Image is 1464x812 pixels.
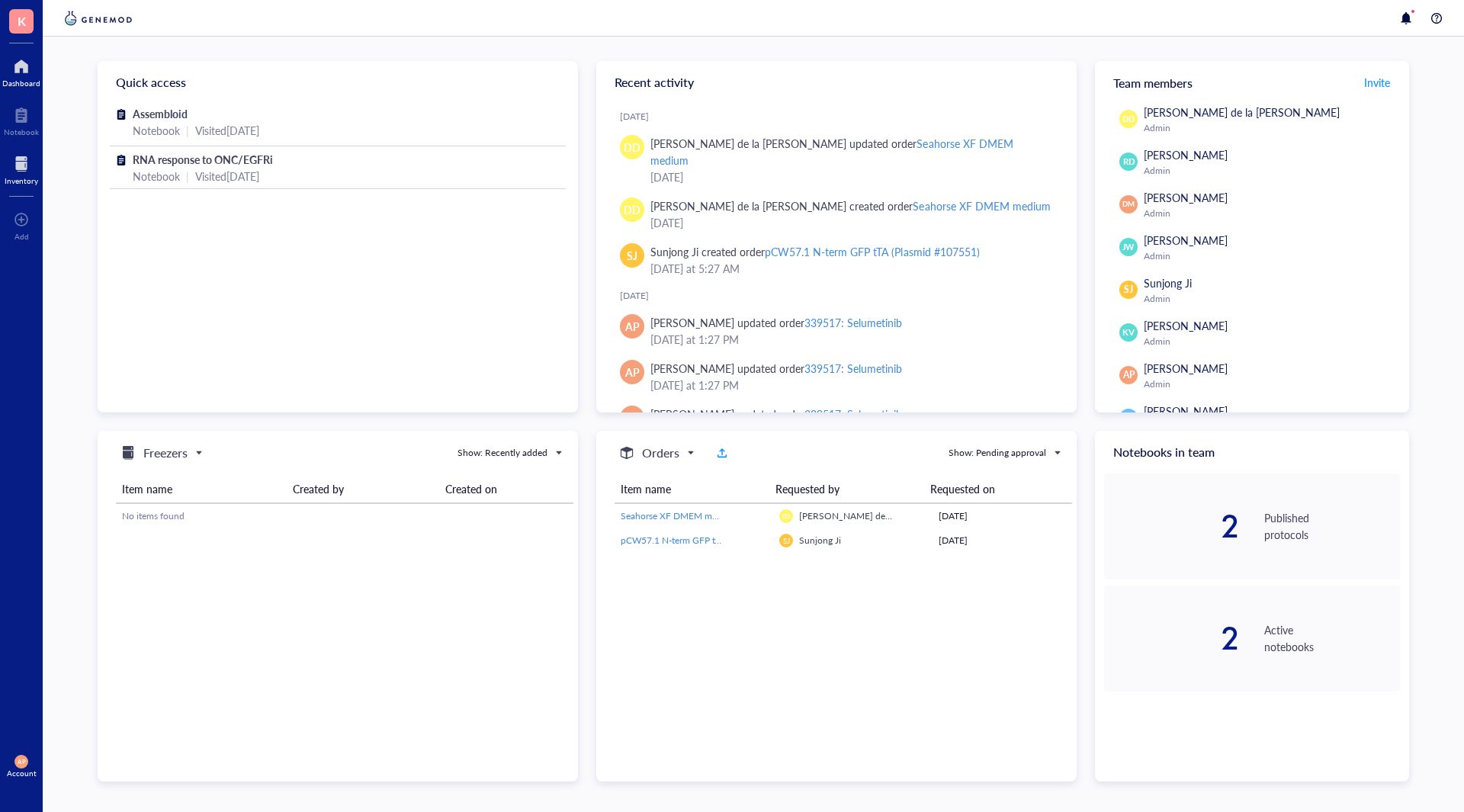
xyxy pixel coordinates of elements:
div: [DATE] at 1:27 PM [650,331,1052,348]
div: Team members [1095,61,1409,104]
a: pCW57.1 N-term GFP tTA (Plasmid #107551) [621,534,767,547]
th: Requested by [769,475,924,503]
div: [PERSON_NAME] updated order [650,314,902,331]
h5: Freezers [143,444,188,462]
div: Notebook [133,122,180,139]
div: Notebook [133,168,180,185]
a: Inventory [5,152,38,185]
span: RNA response to ONC/EGFRi [133,152,273,167]
span: DD [624,139,640,156]
div: [DATE] at 5:27 AM [650,260,1052,277]
div: Visited [DATE] [195,122,259,139]
span: [PERSON_NAME] [1144,147,1228,162]
span: DD [624,201,640,218]
div: [DATE] [939,534,1066,547]
div: Published protocols [1264,509,1400,543]
div: [DATE] [650,168,1052,185]
div: Admin [1144,122,1394,134]
div: Admin [1144,165,1394,177]
div: 2 [1104,511,1240,541]
span: AP [625,364,640,380]
div: Admin [1144,250,1394,262]
div: Show: Pending approval [949,446,1046,460]
div: [DATE] [939,509,1066,523]
div: Show: Recently added [457,446,547,460]
div: Dashboard [2,79,40,88]
div: Inventory [5,176,38,185]
span: SJ [627,247,637,264]
img: genemod-logo [61,9,136,27]
div: pCW57.1 N-term GFP tTA (Plasmid #107551) [765,244,979,259]
a: DD[PERSON_NAME] de la [PERSON_NAME] created orderSeahorse XF DMEM medium[DATE] [608,191,1064,237]
div: [PERSON_NAME] de la [PERSON_NAME] updated order [650,135,1052,168]
div: Recent activity [596,61,1077,104]
a: AP[PERSON_NAME] updated order339517: Selumetinib[DATE] at 1:27 PM [608,308,1064,354]
div: Admin [1144,378,1394,390]
span: [PERSON_NAME] de la [PERSON_NAME] [1144,104,1340,120]
a: DD[PERSON_NAME] de la [PERSON_NAME] updated orderSeahorse XF DMEM medium[DATE] [608,129,1064,191]
div: [DATE] [620,111,1064,123]
th: Created by [287,475,439,503]
span: KV [1122,326,1134,339]
div: Visited [DATE] [195,168,259,185]
span: DD [782,513,791,519]
div: | [186,122,189,139]
th: Requested on [924,475,1060,503]
div: | [186,168,189,185]
div: [PERSON_NAME] updated order [650,360,902,377]
span: K [18,11,26,30]
div: [PERSON_NAME] de la [PERSON_NAME] created order [650,197,1051,214]
div: [DATE] [650,214,1052,231]
div: 339517: Selumetinib [804,315,902,330]
a: Notebook [4,103,39,136]
div: Admin [1144,335,1394,348]
span: Invite [1364,75,1390,90]
span: RD [1122,156,1135,168]
a: AP[PERSON_NAME] updated order339517: Selumetinib[DATE] at 1:27 PM [608,354,1064,400]
span: [PERSON_NAME] [1144,233,1228,248]
span: SJ [1124,283,1133,297]
span: [PERSON_NAME] [1144,318,1228,333]
div: 339517: Selumetinib [804,361,902,376]
th: Item name [615,475,769,503]
th: Created on [439,475,573,503]
span: Assembloid [133,106,188,121]
span: DM [1122,199,1135,210]
div: Notebooks in team [1095,431,1409,473]
div: 2 [1104,623,1240,653]
div: Quick access [98,61,578,104]
span: [PERSON_NAME] de la [PERSON_NAME] [799,509,971,522]
div: Notebook [4,127,39,136]
h5: Orders [642,444,679,462]
span: SJ [783,536,790,545]
div: Add [14,232,29,241]
div: [DATE] at 1:27 PM [650,377,1052,393]
span: AP [1123,368,1135,382]
span: AP [18,758,25,765]
span: Seahorse XF DMEM medium [621,509,737,522]
a: SJSunjong Ji created orderpCW57.1 N-term GFP tTA (Plasmid #107551)[DATE] at 5:27 AM [608,237,1064,283]
div: Sunjong Ji created order [650,243,980,260]
span: [PERSON_NAME] [1144,190,1228,205]
div: [DATE] [620,290,1064,302]
span: Sunjong Ji [799,534,841,547]
span: AP [625,318,640,335]
span: Sunjong Ji [1144,275,1192,290]
a: Dashboard [2,54,40,88]
span: [PERSON_NAME] [1144,361,1228,376]
button: Invite [1363,70,1391,95]
div: Active notebooks [1264,621,1400,655]
span: DD [1122,113,1135,125]
a: Seahorse XF DMEM medium [621,509,767,523]
div: Admin [1144,207,1394,220]
th: Item name [116,475,287,503]
span: [PERSON_NAME] [1144,403,1228,419]
div: Account [7,769,37,778]
span: JW [1122,241,1135,253]
span: pCW57.1 N-term GFP tTA (Plasmid #107551) [621,534,803,547]
div: No items found [122,509,567,523]
div: Admin [1144,293,1394,305]
div: Seahorse XF DMEM medium [913,198,1050,213]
